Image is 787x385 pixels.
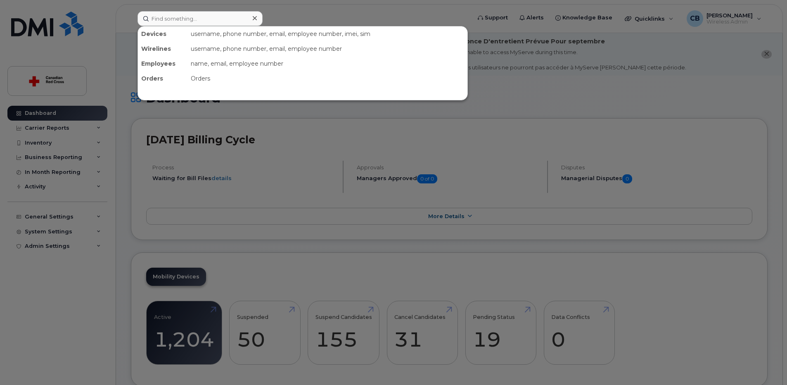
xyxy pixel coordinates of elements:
[187,26,467,41] div: username, phone number, email, employee number, imei, sim
[187,56,467,71] div: name, email, employee number
[138,26,187,41] div: Devices
[138,71,187,86] div: Orders
[138,41,187,56] div: Wirelines
[187,71,467,86] div: Orders
[187,41,467,56] div: username, phone number, email, employee number
[138,56,187,71] div: Employees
